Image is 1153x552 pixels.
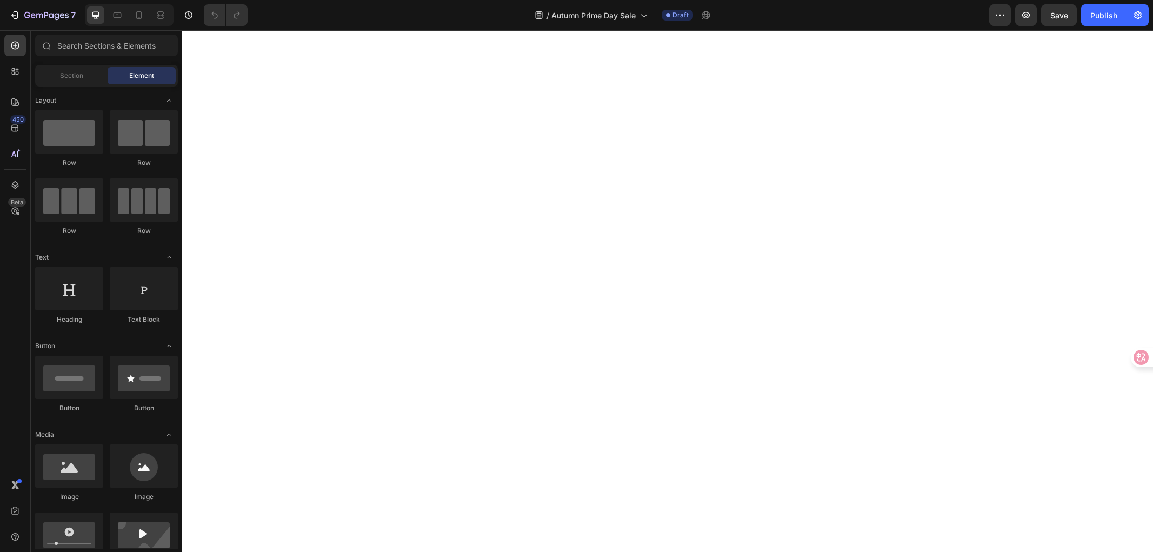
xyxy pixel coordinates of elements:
[182,30,1153,552] iframe: Design area
[551,10,636,21] span: Autumn Prime Day Sale
[110,226,178,236] div: Row
[110,403,178,413] div: Button
[35,96,56,105] span: Layout
[161,426,178,443] span: Toggle open
[10,115,26,124] div: 450
[1081,4,1127,26] button: Publish
[35,492,103,502] div: Image
[1090,10,1117,21] div: Publish
[35,341,55,351] span: Button
[110,158,178,168] div: Row
[35,403,103,413] div: Button
[8,198,26,207] div: Beta
[4,4,81,26] button: 7
[161,337,178,355] span: Toggle open
[110,315,178,324] div: Text Block
[204,4,248,26] div: Undo/Redo
[35,252,49,262] span: Text
[1050,11,1068,20] span: Save
[60,71,83,81] span: Section
[35,35,178,56] input: Search Sections & Elements
[35,430,54,440] span: Media
[672,10,689,20] span: Draft
[71,9,76,22] p: 7
[35,226,103,236] div: Row
[129,71,154,81] span: Element
[35,315,103,324] div: Heading
[110,492,178,502] div: Image
[546,10,549,21] span: /
[161,249,178,266] span: Toggle open
[161,92,178,109] span: Toggle open
[1041,4,1077,26] button: Save
[35,158,103,168] div: Row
